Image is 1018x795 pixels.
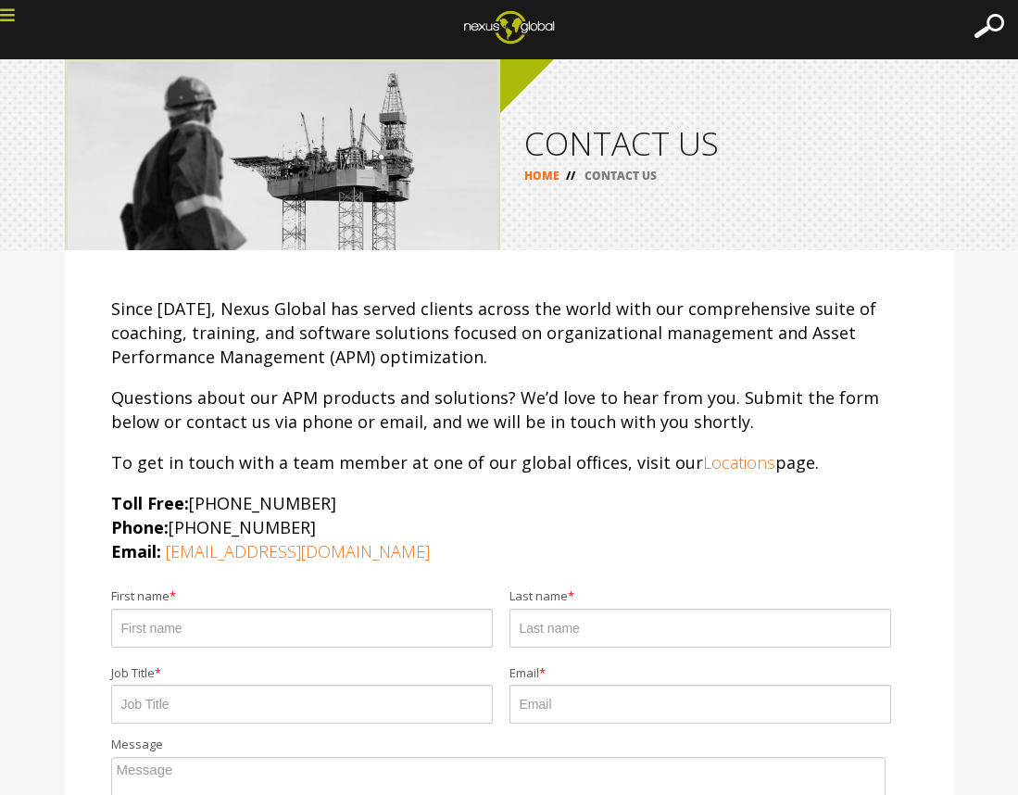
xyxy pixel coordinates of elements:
[111,450,908,474] p: To get in touch with a team member at one of our global offices, visit our page.
[509,589,568,604] span: Last name
[703,451,775,473] a: Locations
[111,685,493,724] input: Job Title
[524,168,559,183] a: HOME
[111,609,493,648] input: First name
[449,5,569,49] img: ng_logo_web
[111,492,189,514] strong: Toll Free:
[111,738,163,752] span: Message
[111,540,161,562] strong: Email:
[111,491,908,563] p: [PHONE_NUMBER] [PHONE_NUMBER]
[111,666,155,681] span: Job Title
[111,589,170,604] span: First name
[111,385,908,434] p: Questions about our APM products and solutions? We’d love to hear from you. Submit the form below...
[111,297,908,369] p: Since [DATE], Nexus Global has served clients across the world with our comprehensive suite of co...
[509,685,891,724] input: Email
[166,540,430,562] a: [EMAIL_ADDRESS][DOMAIN_NAME]
[559,168,582,183] span: //
[509,609,891,648] input: Last name
[509,666,539,681] span: Email
[524,127,930,159] h1: CONTACT US
[111,516,169,538] strong: Phone:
